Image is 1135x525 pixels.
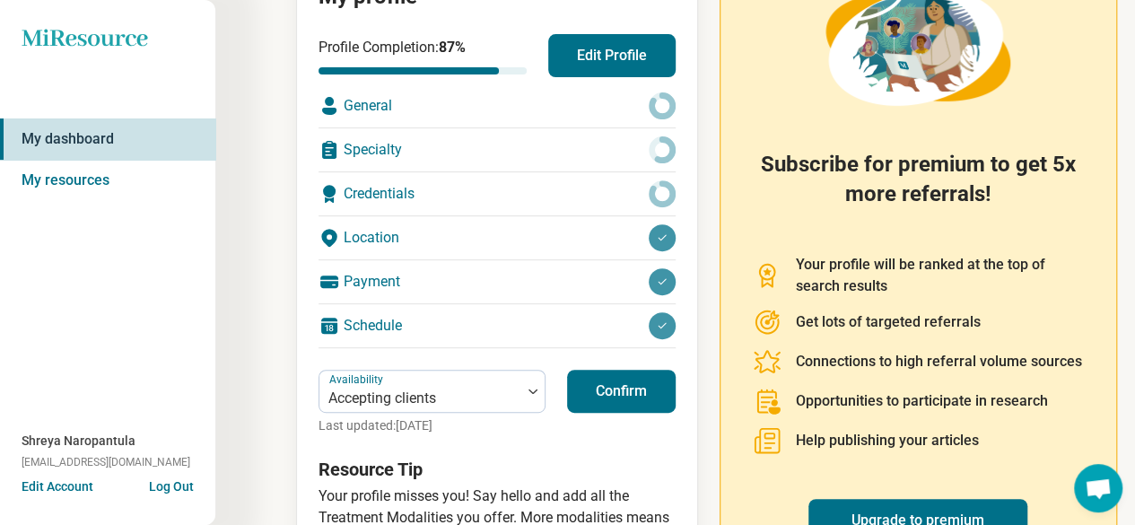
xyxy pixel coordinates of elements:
[319,172,676,215] div: Credentials
[319,457,676,482] h3: Resource Tip
[22,432,135,451] span: Shreya Naropantula
[796,351,1082,372] p: Connections to high referral volume sources
[319,216,676,259] div: Location
[319,416,546,435] p: Last updated: [DATE]
[22,454,190,470] span: [EMAIL_ADDRESS][DOMAIN_NAME]
[319,304,676,347] div: Schedule
[548,34,676,77] button: Edit Profile
[796,430,979,451] p: Help publishing your articles
[796,390,1048,412] p: Opportunities to participate in research
[796,254,1084,297] p: Your profile will be ranked at the top of search results
[329,372,387,385] label: Availability
[1074,464,1122,512] div: Open chat
[319,260,676,303] div: Payment
[149,477,194,492] button: Log Out
[319,128,676,171] div: Specialty
[22,477,93,496] button: Edit Account
[567,370,676,413] button: Confirm
[439,39,466,56] span: 87 %
[753,150,1084,232] h2: Subscribe for premium to get 5x more referrals!
[319,37,527,74] div: Profile Completion:
[319,84,676,127] div: General
[796,311,981,333] p: Get lots of targeted referrals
